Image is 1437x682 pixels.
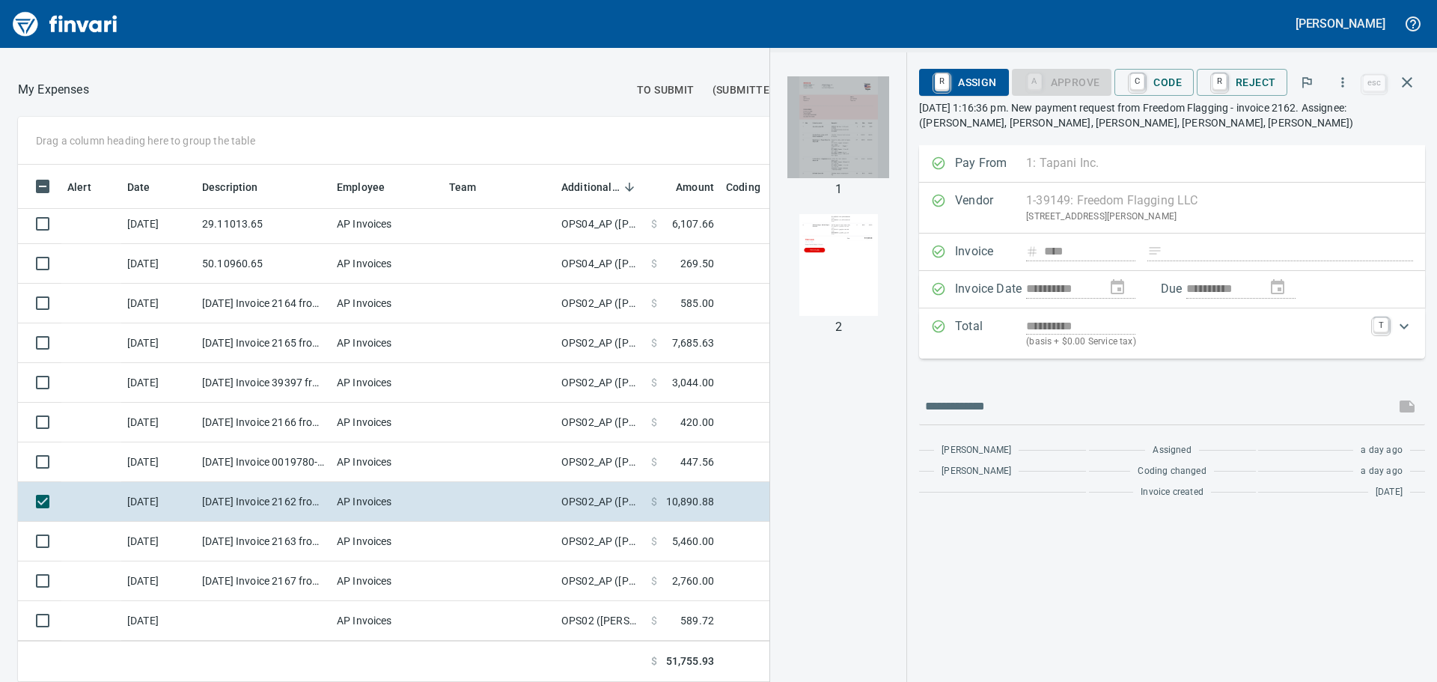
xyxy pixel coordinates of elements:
span: Employee [337,178,385,196]
td: [DATE] [121,403,196,442]
span: 10,890.88 [666,494,714,509]
span: (Submitted) [713,81,781,100]
td: [DATE] Invoice 2163 from Freedom Flagging LLC (1-39149) [196,522,331,561]
td: AP Invoices [331,561,443,601]
span: Additional Reviewer [561,178,620,196]
a: R [935,73,949,90]
p: Total [955,317,1026,350]
a: T [1373,317,1388,332]
span: $ [651,216,657,231]
td: [DATE] Invoice 2165 from Freedom Flagging LLC (1-39149) [196,323,331,363]
p: [DATE] 1:16:36 pm. New payment request from Freedom Flagging - invoice 2162. Assignee: ([PERSON_N... [919,100,1425,130]
span: $ [651,573,657,588]
td: [DATE] [121,323,196,363]
span: Assigned [1153,443,1191,458]
td: AP Invoices [331,363,443,403]
span: To Submit [637,81,695,100]
h5: [PERSON_NAME] [1296,16,1385,31]
img: Page 1 [787,76,889,178]
span: Coding [726,178,780,196]
button: Flag [1290,66,1323,99]
span: Coding changed [1138,464,1206,479]
span: [PERSON_NAME] [942,464,1011,479]
td: [DATE] Invoice 39397 from National Railroad Safety Services Inc (1-38715) [196,363,331,403]
span: $ [651,454,657,469]
span: 420.00 [680,415,714,430]
button: [PERSON_NAME] [1292,12,1389,35]
span: 3,044.00 [672,375,714,390]
span: a day ago [1361,443,1403,458]
span: $ [651,296,657,311]
td: OPS02_AP ([PERSON_NAME], [PERSON_NAME], [PERSON_NAME], [PERSON_NAME]) [555,403,645,442]
span: Alert [67,178,91,196]
td: AP Invoices [331,204,443,244]
span: [DATE] [1376,485,1403,500]
span: $ [651,494,657,509]
button: RAssign [919,69,1008,96]
span: Employee [337,178,404,196]
p: My Expenses [18,81,89,99]
img: Finvari [9,6,121,42]
span: 2,760.00 [672,573,714,588]
td: [DATE] Invoice 2166 from Freedom Flagging LLC (1-39149) [196,403,331,442]
td: [DATE] [121,244,196,284]
span: Amount [676,178,714,196]
span: Description [202,178,278,196]
span: Description [202,178,258,196]
span: Invoice created [1141,485,1203,500]
span: $ [651,415,657,430]
td: OPS02_AP ([PERSON_NAME], [PERSON_NAME], [PERSON_NAME], [PERSON_NAME]) [555,482,645,522]
span: Assign [931,70,996,95]
a: C [1130,73,1144,90]
nav: breadcrumb [18,81,89,99]
td: OPS02_AP ([PERSON_NAME], [PERSON_NAME], [PERSON_NAME], [PERSON_NAME]) [555,284,645,323]
span: Team [449,178,477,196]
img: Page 2 [787,214,889,316]
td: [DATE] [121,363,196,403]
p: 1 [835,180,842,198]
span: Amount [656,178,714,196]
td: [DATE] [121,522,196,561]
td: OPS04_AP ([PERSON_NAME], [PERSON_NAME], [PERSON_NAME], [PERSON_NAME], [PERSON_NAME]) [555,244,645,284]
span: [PERSON_NAME] [942,443,1011,458]
td: [DATE] [121,204,196,244]
span: Date [127,178,150,196]
span: a day ago [1361,464,1403,479]
span: $ [651,613,657,628]
p: 2 [835,318,842,336]
button: RReject [1197,69,1287,96]
td: 50.10960.65 [196,244,331,284]
span: 585.00 [680,296,714,311]
a: esc [1363,75,1385,91]
td: AP Invoices [331,522,443,561]
span: Code [1126,70,1182,95]
button: More [1326,66,1359,99]
td: [DATE] [121,601,196,641]
span: $ [651,654,657,669]
td: OPS02_AP ([PERSON_NAME], [PERSON_NAME], [PERSON_NAME], [PERSON_NAME]) [555,442,645,482]
div: Expand [919,308,1425,359]
td: AP Invoices [331,482,443,522]
p: (basis + $0.00 Service tax) [1026,335,1364,350]
span: $ [651,534,657,549]
td: AP Invoices [331,403,443,442]
td: OPS02 ([PERSON_NAME], [PERSON_NAME], [PERSON_NAME], [PERSON_NAME]) [555,601,645,641]
td: OPS02_AP ([PERSON_NAME], [PERSON_NAME], [PERSON_NAME], [PERSON_NAME]) [555,363,645,403]
td: [DATE] [121,284,196,323]
p: Drag a column heading here to group the table [36,133,255,148]
td: AP Invoices [331,284,443,323]
span: 589.72 [680,613,714,628]
td: OPS02_AP ([PERSON_NAME], [PERSON_NAME], [PERSON_NAME], [PERSON_NAME]) [555,323,645,363]
div: Coding Required [1012,75,1112,88]
span: Coding [726,178,760,196]
td: [DATE] [121,561,196,601]
td: OPS04_AP ([PERSON_NAME], [PERSON_NAME], [PERSON_NAME], [PERSON_NAME], [PERSON_NAME]) [555,204,645,244]
td: AP Invoices [331,244,443,284]
span: Date [127,178,170,196]
span: 269.50 [680,256,714,271]
span: 447.56 [680,454,714,469]
td: [DATE] Invoice 2162 from Freedom Flagging LLC (1-39149) [196,482,331,522]
span: $ [651,375,657,390]
td: [DATE] [121,442,196,482]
